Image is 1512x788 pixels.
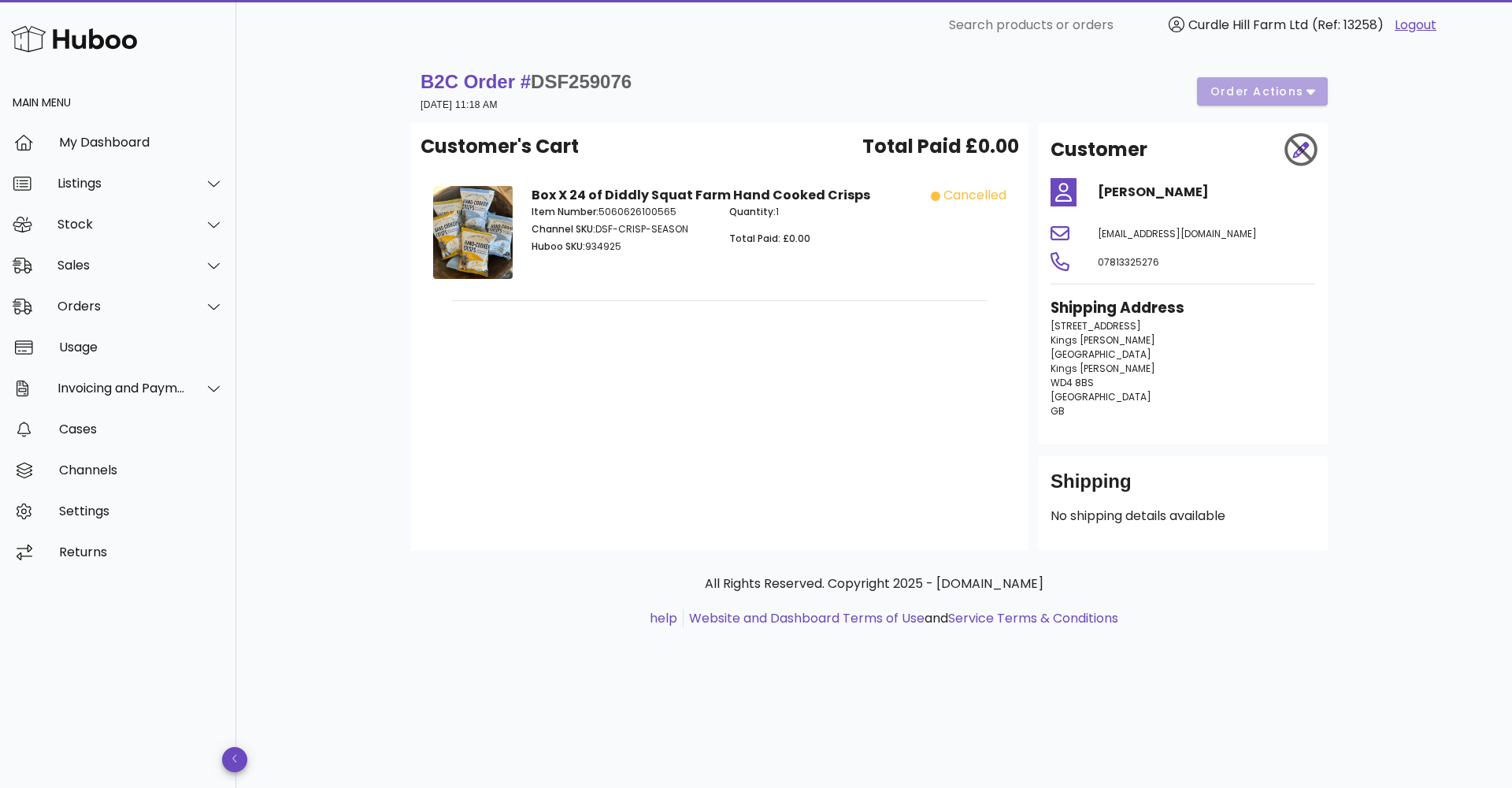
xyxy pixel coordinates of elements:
[57,381,186,396] div: Invoicing and Payments
[1051,390,1151,403] span: [GEOGRAPHIC_DATA]
[650,609,677,627] a: help
[59,463,224,478] div: Channels
[424,574,1325,593] p: All Rights Reserved. Copyright 2025 - [DOMAIN_NAME]
[1051,319,1141,333] span: [STREET_ADDRESS]
[59,340,224,355] div: Usage
[1051,333,1155,347] span: Kings [PERSON_NAME]
[1395,16,1436,35] a: Logout
[421,132,579,161] span: Customer's Cart
[532,222,595,236] span: Channel SKU:
[948,609,1118,627] a: Service Terms & Conditions
[433,186,513,279] img: Product Image
[1188,16,1308,34] span: Curdle Hill Farm Ltd
[421,99,498,110] small: [DATE] 11:18 AM
[59,422,224,437] div: Cases
[11,22,137,56] img: Huboo Logo
[532,205,710,219] p: 5060626100565
[1051,297,1315,319] h3: Shipping Address
[1051,362,1155,375] span: Kings [PERSON_NAME]
[421,71,632,92] strong: B2C Order #
[729,232,810,245] span: Total Paid: £0.00
[1051,348,1151,361] span: [GEOGRAPHIC_DATA]
[1312,16,1384,34] span: (Ref: 13258)
[532,240,710,254] p: 934925
[943,186,1006,205] div: cancelled
[532,205,598,218] span: Item Number:
[1098,183,1315,202] h4: [PERSON_NAME]
[532,186,870,204] strong: Box X 24 of Diddly Squat Farm Hand Cooked Crisps
[729,205,776,218] span: Quantity:
[689,609,925,627] a: Website and Dashboard Terms of Use
[729,205,908,219] p: 1
[532,222,710,236] p: DSF-CRISP-SEASON
[1051,507,1315,526] p: No shipping details available
[57,258,186,273] div: Sales
[59,545,224,559] div: Returns
[57,299,186,314] div: Orders
[862,132,1019,161] span: Total Paid £0.00
[531,71,632,92] span: DSF259076
[1051,136,1147,164] h2: Customer
[1098,227,1257,240] span: [EMAIL_ADDRESS][DOMAIN_NAME]
[1098,255,1159,269] span: 07813325276
[1051,404,1065,418] span: GB
[1051,469,1315,507] div: Shipping
[684,609,1118,628] li: and
[57,176,186,191] div: Listings
[57,217,186,232] div: Stock
[1051,376,1094,389] span: WD4 8BS
[59,135,224,150] div: My Dashboard
[59,504,224,519] div: Settings
[532,240,585,253] span: Huboo SKU:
